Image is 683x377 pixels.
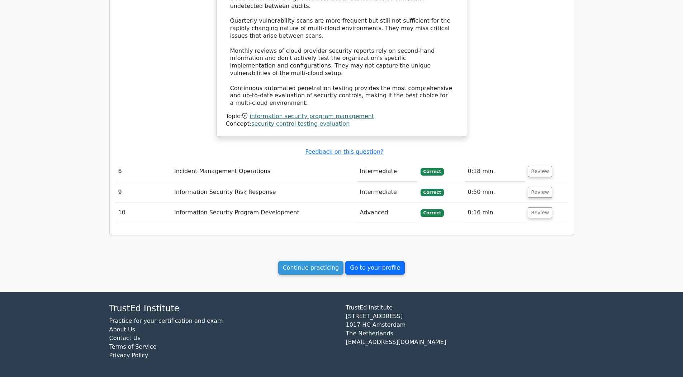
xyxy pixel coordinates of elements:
[305,148,383,155] a: Feedback on this question?
[171,182,357,203] td: Information Security Risk Response
[278,261,344,275] a: Continue practicing
[109,343,157,350] a: Terms of Service
[109,352,148,359] a: Privacy Policy
[251,120,350,127] a: security control testing evaluation
[357,161,418,182] td: Intermediate
[421,168,444,175] span: Correct
[357,182,418,203] td: Intermediate
[109,317,223,324] a: Practice for your certification and exam
[421,209,444,217] span: Correct
[109,335,141,341] a: Contact Us
[345,261,405,275] a: Go to your profile
[528,187,552,198] button: Review
[465,161,525,182] td: 0:18 min.
[226,113,457,120] div: Topic:
[357,203,418,223] td: Advanced
[171,161,357,182] td: Incident Management Operations
[109,326,135,333] a: About Us
[528,207,552,218] button: Review
[115,161,171,182] td: 8
[421,189,444,196] span: Correct
[171,203,357,223] td: Information Security Program Development
[109,303,337,314] h4: TrustEd Institute
[115,182,171,203] td: 9
[465,182,525,203] td: 0:50 min.
[250,113,374,120] a: information security program management
[115,203,171,223] td: 10
[342,303,578,366] div: TrustEd Institute [STREET_ADDRESS] 1017 HC Amsterdam The Netherlands [EMAIL_ADDRESS][DOMAIN_NAME]
[465,203,525,223] td: 0:16 min.
[226,120,457,128] div: Concept:
[528,166,552,177] button: Review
